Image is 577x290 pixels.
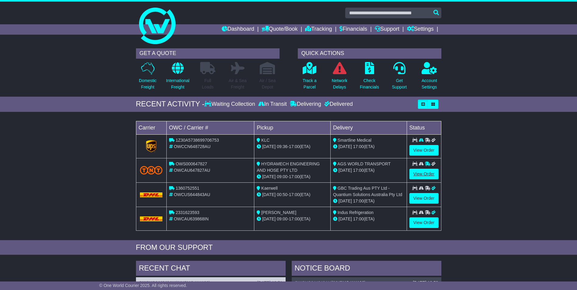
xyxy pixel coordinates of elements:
p: Domestic Freight [139,78,156,90]
span: [PERSON_NAME] [261,210,296,215]
p: International Freight [166,78,189,90]
a: Support [375,24,399,35]
a: AccountSettings [421,62,437,94]
div: ( ) [295,280,438,285]
div: - (ETA) [257,216,328,222]
a: OWCUS644843AU [295,280,331,285]
span: 17:00 [353,168,364,173]
p: Air & Sea Freight [229,78,247,90]
span: 17:00 [353,216,364,221]
p: Full Loads [200,78,215,90]
div: (ETA) [333,143,404,150]
span: 17:00 [289,144,300,149]
span: [DATE] [339,168,352,173]
a: NetworkDelays [331,62,347,94]
img: GetCarrierServiceLogo [146,140,156,152]
img: TNT_Domestic.png [140,166,163,174]
div: [DATE] 12:51 [257,280,282,285]
span: 09:00 [277,216,287,221]
span: AGS WORLD TRANSPORT [337,161,391,166]
div: ( ) [139,280,283,285]
span: [DATE] [339,199,352,203]
a: CheckFinancials [360,62,379,94]
a: Financials [339,24,367,35]
span: 00:50 [277,192,287,197]
span: [DATE] [262,192,276,197]
span: Kaerwell [261,186,278,191]
span: Indus Refrigeration [338,210,374,215]
div: GET A QUOTE [136,48,280,59]
a: Tracking [305,24,332,35]
td: Carrier [136,121,166,134]
a: GetSupport [391,62,407,94]
p: Account Settings [422,78,437,90]
span: 17:00 [353,199,364,203]
p: Air / Sea Depot [259,78,276,90]
a: View Order [409,193,439,204]
div: - (ETA) [257,174,328,180]
span: OWCCN648728AU [174,144,210,149]
p: Get Support [392,78,407,90]
div: (ETA) [333,216,404,222]
a: Quote/Book [262,24,297,35]
span: Smartline Medical [338,138,371,143]
span: 2331623593 [176,210,199,215]
span: INVSMG-W4196 [332,280,364,285]
div: (ETA) [333,198,404,204]
span: INVSMG-W4196 [177,280,209,285]
span: 17:00 [289,192,300,197]
td: Pickup [254,121,331,134]
a: Settings [407,24,434,35]
td: Delivery [330,121,407,134]
span: OWS000647827 [176,161,207,166]
div: [DATE] 12:52 [413,280,438,285]
img: DHL.png [140,192,163,197]
span: [DATE] [262,174,276,179]
span: 1360752551 [176,186,199,191]
span: [DATE] [339,144,352,149]
span: GBC Trading Aus PTY Ltd - Quantium Solutions Australia Pty Ltd [333,186,402,197]
a: View Order [409,169,439,179]
span: 17:00 [353,144,364,149]
span: KLC [261,138,269,143]
span: HYDRAMECH ENGINEERING AND HOSE PTY LTD [257,161,320,173]
span: [DATE] [262,216,276,221]
span: OWCAU647827AU [174,168,210,173]
span: 17:00 [289,216,300,221]
td: OWC / Carrier # [166,121,254,134]
div: In Transit [257,101,288,108]
p: Track a Parcel [303,78,317,90]
td: Status [407,121,441,134]
span: 1Z30A5738699706753 [176,138,219,143]
a: DomesticFreight [138,62,157,94]
p: Network Delays [332,78,347,90]
div: Delivered [323,101,353,108]
div: NOTICE BOARD [292,261,441,277]
div: (ETA) [333,167,404,174]
img: DHL.png [140,216,163,221]
div: RECENT CHAT [136,261,286,277]
span: 17:00 [289,174,300,179]
a: View Order [409,217,439,228]
a: View Order [409,145,439,156]
span: OWCUS644843AU [174,192,210,197]
p: Check Financials [360,78,379,90]
div: FROM OUR SUPPORT [136,243,441,252]
div: - (ETA) [257,192,328,198]
a: InternationalFreight [166,62,190,94]
div: RECENT ACTIVITY - [136,100,205,109]
div: Waiting Collection [204,101,256,108]
span: 09:36 [277,144,287,149]
span: © One World Courier 2025. All rights reserved. [99,283,187,288]
div: QUICK ACTIONS [298,48,441,59]
a: OWCUS644843AU [139,280,176,285]
div: - (ETA) [257,143,328,150]
a: Dashboard [222,24,254,35]
div: Delivering [288,101,323,108]
span: [DATE] [339,216,352,221]
a: Track aParcel [302,62,317,94]
span: [DATE] [262,144,276,149]
span: 09:00 [277,174,287,179]
span: OWCAU639868IN [174,216,208,221]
